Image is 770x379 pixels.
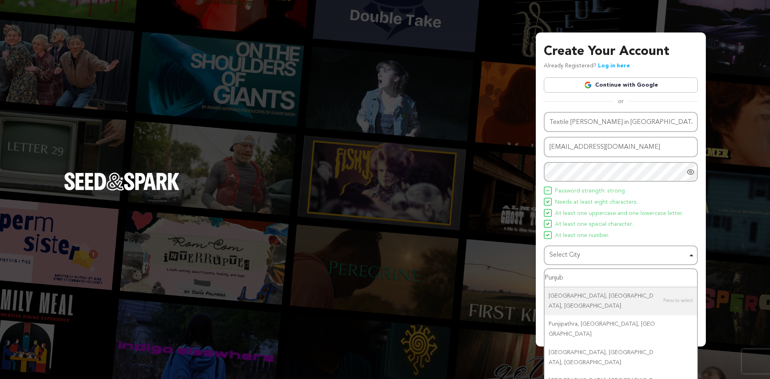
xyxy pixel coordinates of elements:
a: Continue with Google [544,77,698,93]
span: At least one special character. [555,220,633,229]
p: Already Registered? [544,61,630,71]
span: At least one number. [555,231,609,241]
input: Name [544,112,698,132]
img: Seed&Spark Icon [546,211,549,215]
img: Google logo [584,81,592,89]
input: Email address [544,137,698,157]
span: Needs at least eight characters. [555,198,638,207]
img: Seed&Spark Icon [546,233,549,237]
span: or [613,97,628,105]
div: [GEOGRAPHIC_DATA], [GEOGRAPHIC_DATA], [GEOGRAPHIC_DATA] [545,344,697,372]
img: Seed&Spark Icon [546,200,549,203]
a: Log in here [598,63,630,69]
a: Show password as plain text. Warning: this will display your password on the screen. [687,168,695,176]
a: Seed&Spark Homepage [64,172,180,206]
h3: Create Your Account [544,42,698,61]
div: Select City [549,249,687,261]
span: At least one uppercase and one lowercase letter. [555,209,683,219]
img: Seed&Spark Icon [546,189,549,192]
div: [GEOGRAPHIC_DATA], [GEOGRAPHIC_DATA], [GEOGRAPHIC_DATA] [545,287,697,315]
span: Password strength: strong [555,186,625,196]
img: Seed&Spark Logo [64,172,180,190]
img: Seed&Spark Icon [546,222,549,225]
div: Punjipathra, [GEOGRAPHIC_DATA], [GEOGRAPHIC_DATA] [545,315,697,343]
input: Select City [545,269,697,287]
